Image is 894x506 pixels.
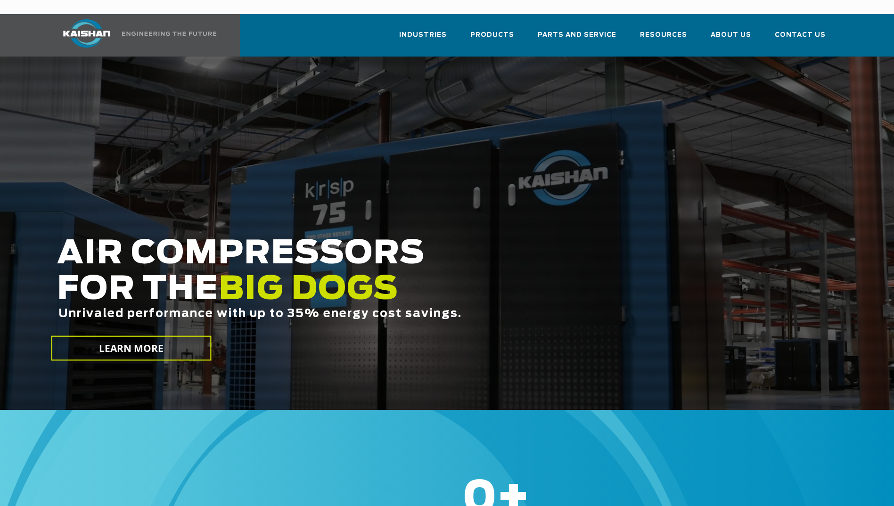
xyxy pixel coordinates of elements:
[399,23,447,55] a: Industries
[775,30,826,41] span: Contact Us
[98,342,164,355] span: LEARN MORE
[470,30,514,41] span: Products
[399,30,447,41] span: Industries
[640,23,687,55] a: Resources
[51,19,122,48] img: kaishan logo
[219,274,399,306] span: BIG DOGS
[57,236,705,350] h2: AIR COMPRESSORS FOR THE
[51,336,211,361] a: LEARN MORE
[538,30,616,41] span: Parts and Service
[538,23,616,55] a: Parts and Service
[711,30,751,41] span: About Us
[51,14,218,57] a: Kaishan USA
[58,308,462,319] span: Unrivaled performance with up to 35% energy cost savings.
[711,23,751,55] a: About Us
[462,492,859,505] h6: +
[640,30,687,41] span: Resources
[470,23,514,55] a: Products
[775,23,826,55] a: Contact Us
[122,32,216,36] img: Engineering the future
